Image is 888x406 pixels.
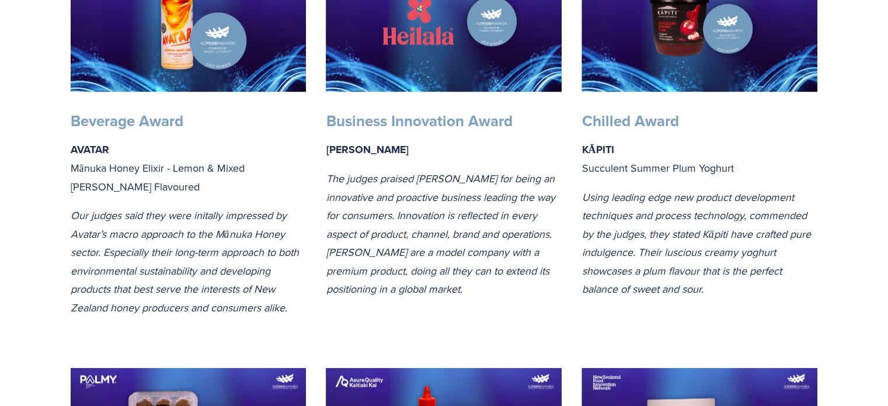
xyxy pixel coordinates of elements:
[581,142,614,157] strong: KĀPITI
[71,140,307,196] p: Mānuka Honey Elixir - Lemon & Mixed [PERSON_NAME] Flavoured
[581,190,813,297] em: Using leading edge new product development techniques and process technology, commended by the ju...
[326,171,558,296] em: The judges praised [PERSON_NAME] for being an innovative and proactive business leading the way f...
[71,142,109,157] strong: AVATAR
[326,110,512,132] strong: Business Innovation Award
[71,110,183,132] strong: Beverage Award
[581,110,678,132] strong: Chilled Award
[581,140,817,178] p: Succulent Summer Plum Yoghurt
[71,208,302,315] em: Our judges said they were initally impressed by Avatar’s macro approach to the Mānuka Honey secto...
[326,142,408,157] strong: [PERSON_NAME]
